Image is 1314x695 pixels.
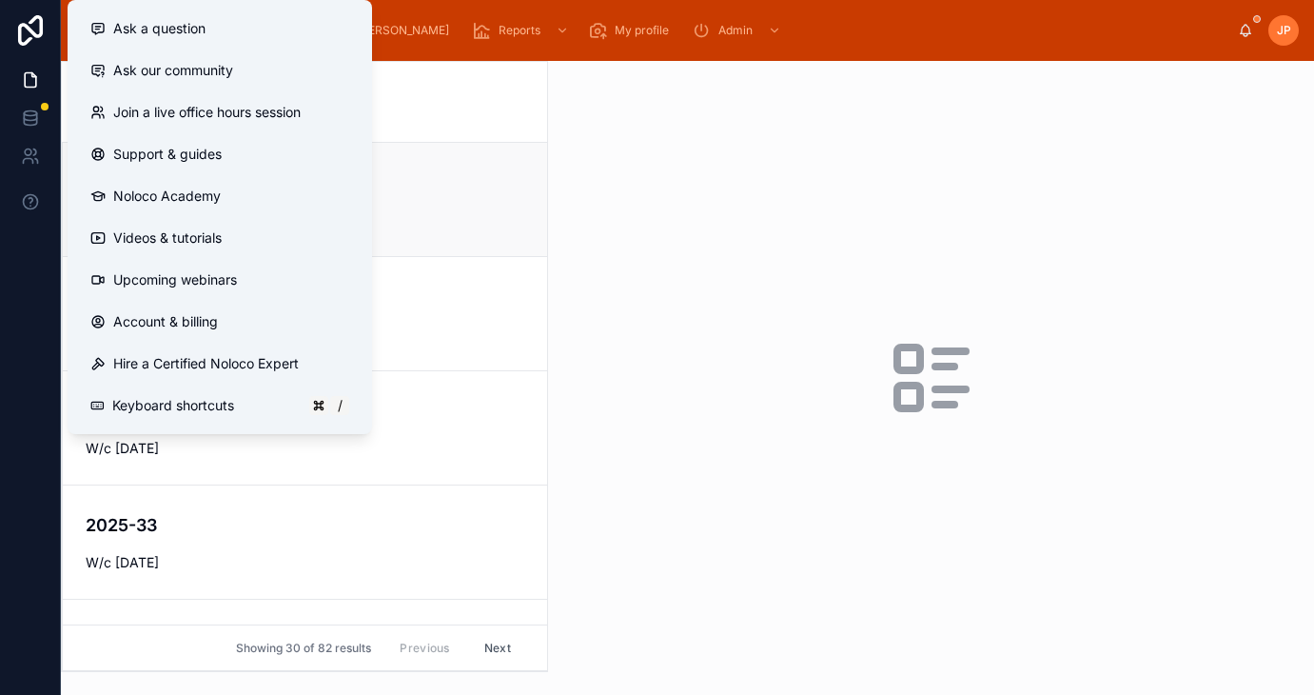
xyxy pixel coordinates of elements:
[113,187,221,206] span: Noloco Academy
[113,228,222,248] span: Videos & tutorials
[112,396,234,415] span: Keyboard shortcuts
[466,13,579,48] a: Reports
[471,633,524,663] button: Next
[63,485,547,599] a: 2025-33W/c [DATE]
[75,175,364,217] a: Noloco Academy
[357,23,449,38] span: [PERSON_NAME]
[113,270,237,289] span: Upcoming webinars
[75,8,364,50] button: Ask a question
[113,61,233,80] span: Ask our community
[113,145,222,164] span: Support & guides
[63,256,547,370] a: 2025-35W/c [DATE]
[75,91,364,133] a: Join a live office hours session
[236,641,371,656] span: Showing 30 of 82 results
[113,19,206,38] span: Ask a question
[1277,23,1291,38] span: JP
[86,439,524,458] span: W/c [DATE]
[582,13,682,48] a: My profile
[332,398,347,413] span: /
[86,553,524,572] span: W/c [DATE]
[86,512,524,538] h4: 2025-33
[75,50,364,91] a: Ask our community
[324,13,462,48] a: [PERSON_NAME]
[63,370,547,485] a: 2025-34W/c [DATE]
[615,23,669,38] span: My profile
[75,343,364,385] button: Hire a Certified Noloco Expert
[75,385,364,427] button: Keyboard shortcuts/
[63,143,547,256] a: 2025-36W/c [DATE]
[75,259,364,301] a: Upcoming webinars
[113,312,218,331] span: Account & billing
[718,23,753,38] span: Admin
[499,23,540,38] span: Reports
[75,133,364,175] a: Support & guides
[75,217,364,259] a: Videos & tutorials
[75,301,364,343] a: Account & billing
[206,10,1238,51] div: scrollable content
[686,13,791,48] a: Admin
[113,103,301,122] span: Join a live office hours session
[113,354,299,373] span: Hire a Certified Noloco Expert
